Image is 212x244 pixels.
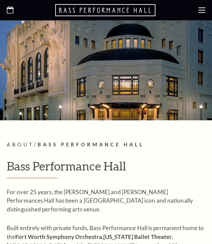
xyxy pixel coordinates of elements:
[103,233,172,240] strong: [US_STATE] Ballet Theater
[7,188,205,214] p: For over 25 years, the [PERSON_NAME] and [PERSON_NAME] Performances Hall has been a [GEOGRAPHIC_D...
[7,159,205,178] h1: Bass Performance Hall
[38,142,144,147] span: Bass Performance Hall
[15,233,102,240] strong: Fort Worth Symphony Orchestra
[7,141,205,149] p: /
[7,142,34,147] span: About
